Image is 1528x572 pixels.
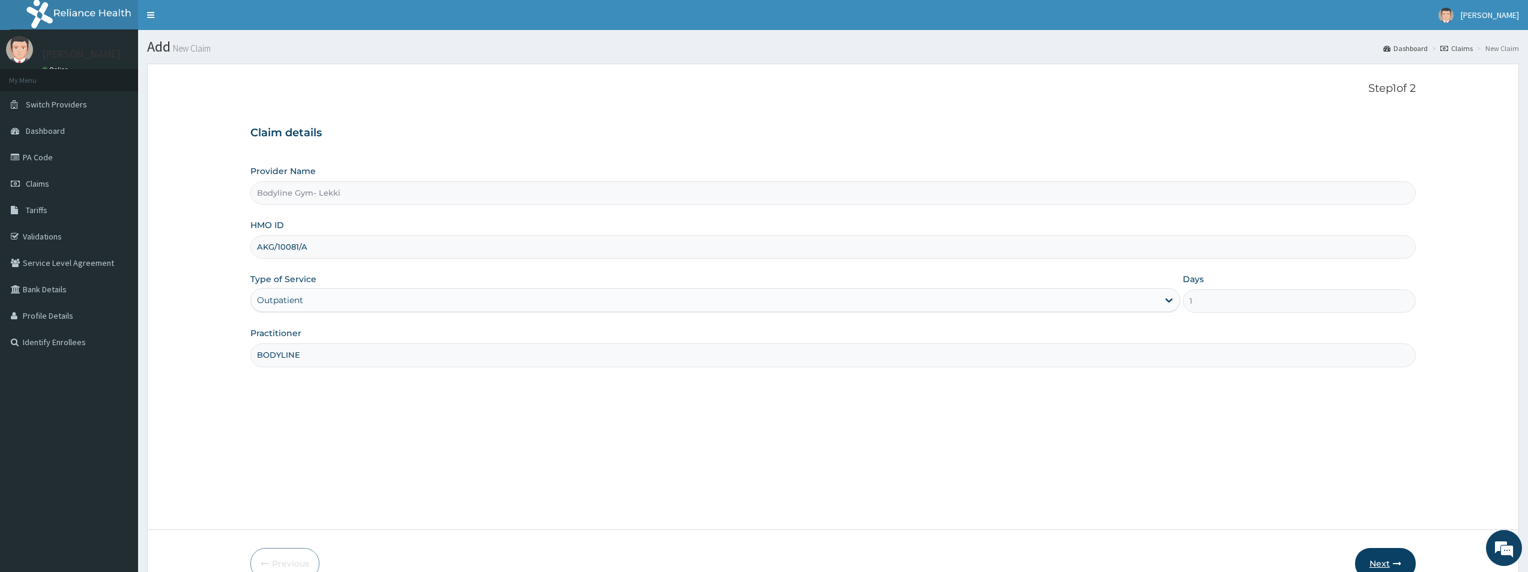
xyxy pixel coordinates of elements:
[6,328,229,370] textarea: Type your message and hit 'Enter'
[250,273,316,285] label: Type of Service
[42,49,121,59] p: [PERSON_NAME]
[26,99,87,110] span: Switch Providers
[1183,273,1204,285] label: Days
[1461,10,1519,20] span: [PERSON_NAME]
[171,44,211,53] small: New Claim
[70,151,166,272] span: We're online!
[250,219,284,231] label: HMO ID
[6,36,33,63] img: User Image
[22,60,49,90] img: d_794563401_company_1708531726252_794563401
[250,327,301,339] label: Practitioner
[1383,43,1428,53] a: Dashboard
[1439,8,1454,23] img: User Image
[147,39,1519,55] h1: Add
[62,67,202,83] div: Chat with us now
[197,6,226,35] div: Minimize live chat window
[1474,43,1519,53] li: New Claim
[250,127,1416,140] h3: Claim details
[26,125,65,136] span: Dashboard
[250,82,1416,95] p: Step 1 of 2
[250,235,1416,259] input: Enter HMO ID
[26,205,47,215] span: Tariffs
[250,343,1416,367] input: Enter Name
[26,178,49,189] span: Claims
[250,165,316,177] label: Provider Name
[1440,43,1473,53] a: Claims
[42,65,71,74] a: Online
